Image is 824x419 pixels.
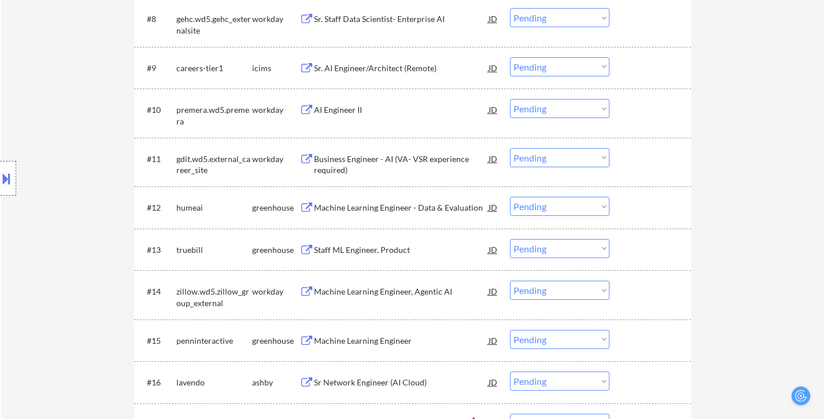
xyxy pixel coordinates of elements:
div: #9 [147,63,167,74]
div: Sr. AI Engineer/Architect (Remote) [314,63,489,74]
div: Machine Learning Engineer [314,335,489,347]
div: greenhouse [252,202,300,214]
div: careers-tier1 [176,63,252,74]
div: penninteractive [176,335,252,347]
div: workday [252,104,300,116]
div: JD [487,330,499,351]
div: #14 [147,286,167,297]
div: ashby [252,377,300,388]
div: premera.wd5.premera [176,104,252,127]
div: JD [487,372,499,392]
div: JD [487,99,499,120]
div: Staff ML Engineer, Product [314,244,489,256]
div: truebill [176,244,252,256]
div: workday [252,153,300,165]
div: gdit.wd5.external_career_site [176,153,252,176]
div: gehc.wd5.gehc_externalsite [176,13,252,36]
div: AI Engineer II [314,104,489,116]
div: workday [252,286,300,297]
div: workday [252,13,300,25]
div: #8 [147,13,167,25]
div: #16 [147,377,167,388]
div: JD [487,239,499,260]
div: JD [487,57,499,78]
div: Business Engineer - AI (VA- VSR experience required) [314,153,489,176]
div: greenhouse [252,244,300,256]
div: JD [487,197,499,218]
div: Machine Learning Engineer, Agentic AI [314,286,489,297]
div: zillow.wd5.zillow_group_external [176,286,252,308]
div: JD [487,8,499,29]
div: Sr. Staff Data Scientist- Enterprise AI [314,13,489,25]
div: humeai [176,202,252,214]
div: lavendo [176,377,252,388]
div: #15 [147,335,167,347]
div: greenhouse [252,335,300,347]
div: JD [487,281,499,302]
div: Sr Network Engineer (AI Cloud) [314,377,489,388]
div: icims [252,63,300,74]
div: JD [487,148,499,169]
div: Machine Learning Engineer - Data & Evaluation [314,202,489,214]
